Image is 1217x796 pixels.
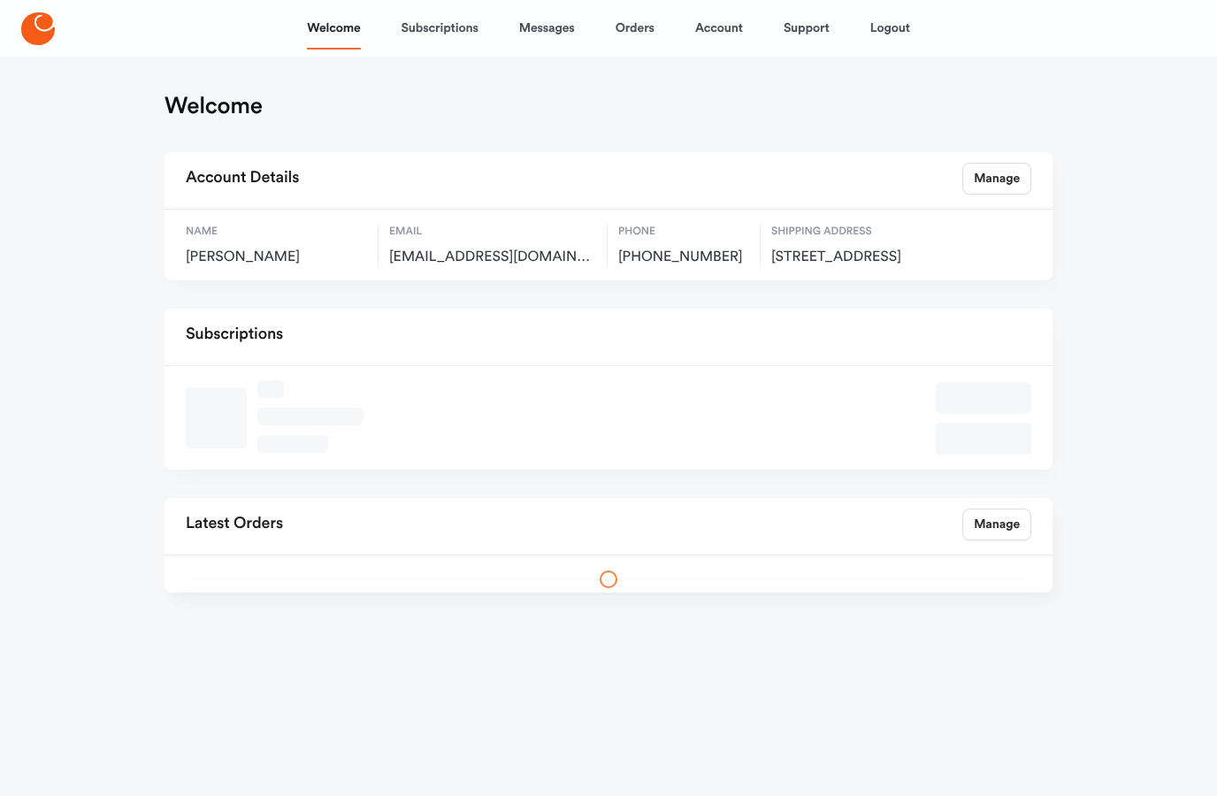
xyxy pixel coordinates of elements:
a: Manage [962,509,1031,540]
a: Orders [616,7,654,50]
a: Manage [962,163,1031,195]
h2: Latest Orders [186,509,283,540]
h2: Subscriptions [186,319,283,351]
a: Welcome [307,7,360,50]
a: Subscriptions [402,7,478,50]
a: Support [784,7,830,50]
span: Phone [618,224,749,240]
a: Messages [519,7,575,50]
span: jfgehre@gmail.com [389,249,596,266]
h1: Welcome [165,92,263,120]
a: Account [695,7,743,50]
span: Shipping Address [771,224,961,240]
h2: Account Details [186,163,299,195]
span: Name [186,224,367,240]
span: 34 Whalers Pt, East Haven, US, 06512 [771,249,961,266]
a: Logout [870,7,910,50]
span: [PHONE_NUMBER] [618,249,749,266]
span: [PERSON_NAME] [186,249,367,266]
span: Email [389,224,596,240]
